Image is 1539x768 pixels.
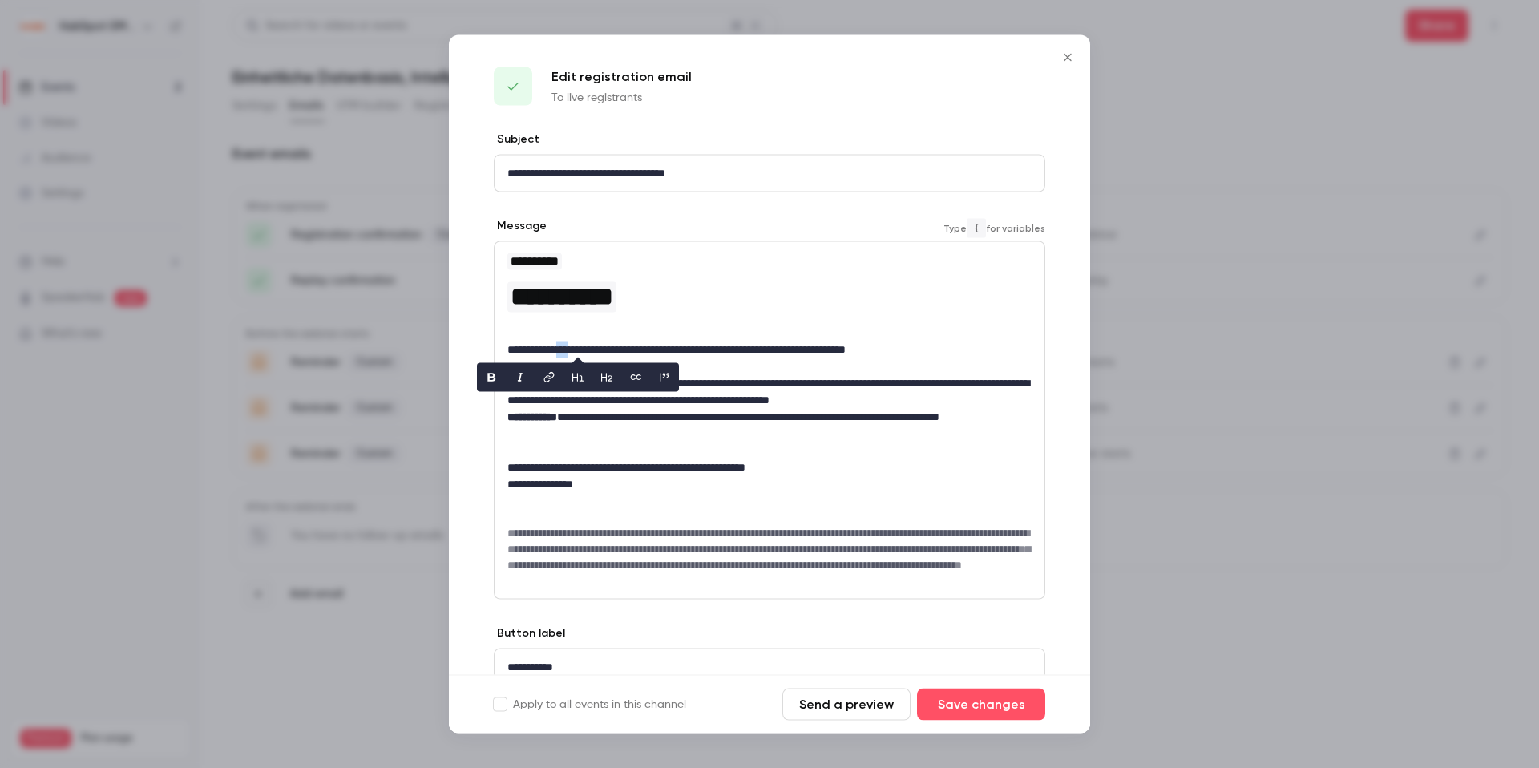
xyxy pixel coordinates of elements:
[967,131,986,151] code: {
[967,218,986,237] code: {
[495,242,1044,599] div: editor
[917,689,1045,721] button: Save changes
[782,689,911,721] button: Send a preview
[943,218,1045,237] span: Type for variables
[551,67,692,87] p: Edit registration email
[495,649,1044,685] div: editor
[495,156,1044,192] div: editor
[967,625,986,645] code: {
[494,625,565,641] label: Button label
[536,365,562,390] button: link
[1052,42,1084,74] button: Close
[479,365,504,390] button: bold
[507,365,533,390] button: italic
[494,218,547,234] label: Message
[494,131,539,148] label: Subject
[652,365,677,390] button: blockquote
[494,697,686,713] label: Apply to all events in this channel
[551,90,692,106] p: To live registrants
